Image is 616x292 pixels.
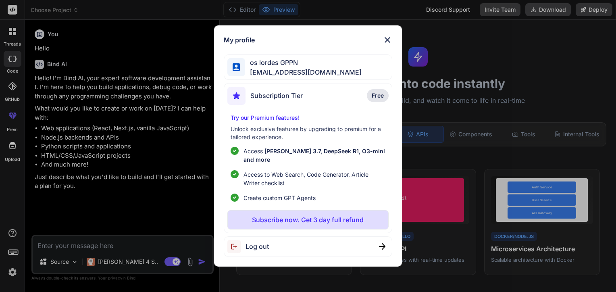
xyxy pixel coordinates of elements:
[252,215,364,225] p: Subscribe now. Get 3 day full refund
[383,35,392,45] img: close
[231,125,386,141] p: Unlock exclusive features by upgrading to premium for a tailored experience.
[231,170,239,178] img: checklist
[243,194,316,202] span: Create custom GPT Agents
[233,63,240,71] img: profile
[245,67,362,77] span: [EMAIL_ADDRESS][DOMAIN_NAME]
[246,242,269,251] span: Log out
[227,210,389,229] button: Subscribe now. Get 3 day full refund
[224,35,255,45] h1: My profile
[227,240,246,253] img: logout
[379,243,385,250] img: close
[250,91,303,100] span: Subscription Tier
[227,87,246,105] img: subscription
[231,147,239,155] img: checklist
[243,148,385,163] span: [PERSON_NAME] 3.7, DeepSeek R1, O3-mini and more
[231,114,386,122] p: Try our Premium features!
[243,170,386,187] span: Access to Web Search, Code Generator, Article Writer checklist
[231,194,239,202] img: checklist
[243,147,386,164] p: Access
[245,58,362,67] span: os lordes GPPN
[372,92,384,100] span: Free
